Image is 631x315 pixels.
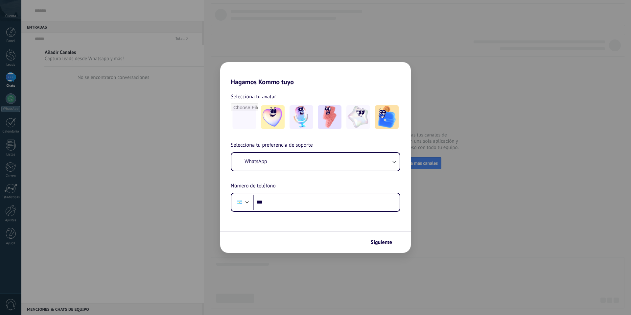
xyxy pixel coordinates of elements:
span: WhatsApp [245,158,267,165]
h2: Hagamos Kommo tuyo [220,62,411,86]
img: -4.jpeg [346,105,370,129]
div: Argentina: + 54 [233,195,246,209]
img: -1.jpeg [261,105,285,129]
img: -5.jpeg [375,105,399,129]
img: -2.jpeg [290,105,313,129]
span: Selecciona tu preferencia de soporte [231,141,313,150]
span: Selecciona tu avatar [231,92,276,101]
span: Número de teléfono [231,182,276,190]
button: WhatsApp [231,153,400,171]
button: Siguiente [368,237,401,248]
img: -3.jpeg [318,105,341,129]
span: Siguiente [371,240,392,245]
